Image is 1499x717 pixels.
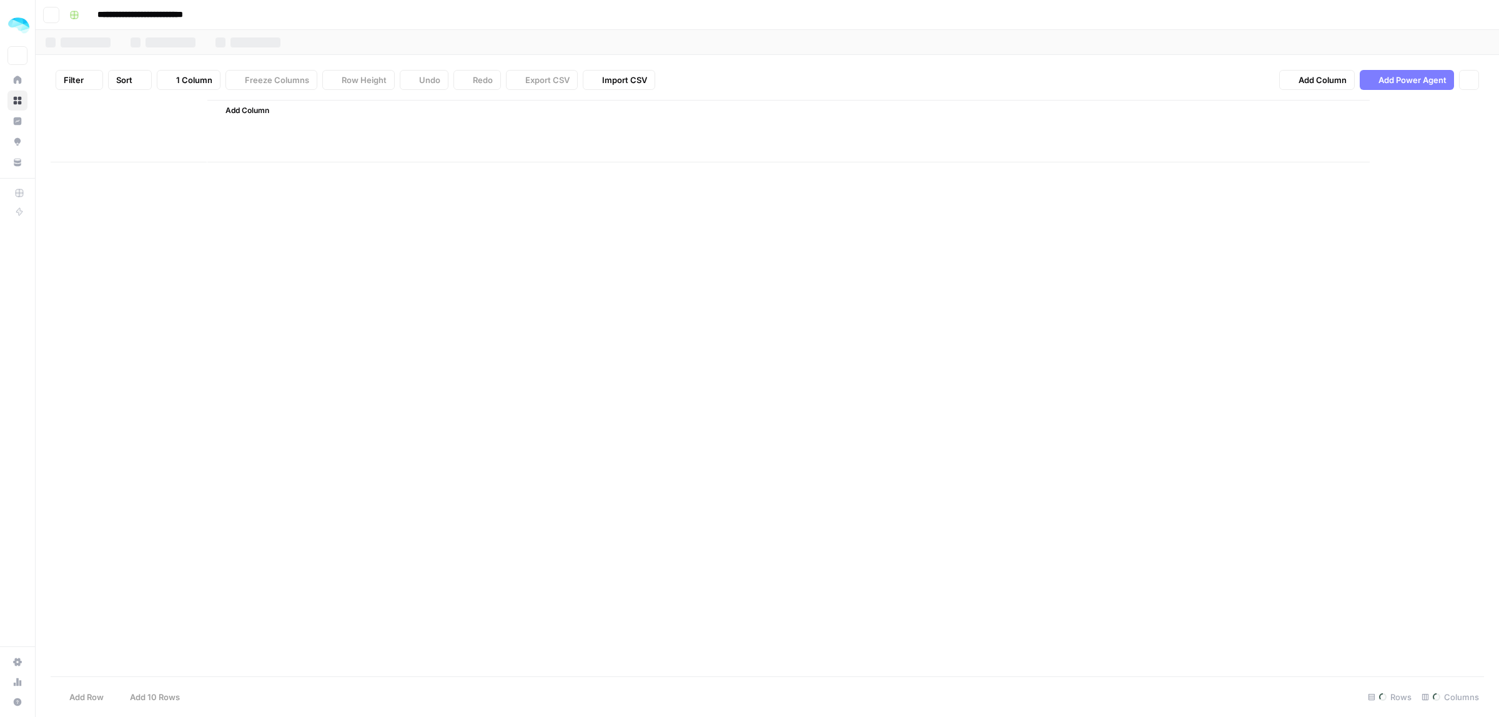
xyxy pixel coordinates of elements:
button: Add Row [51,687,111,707]
span: Filter [64,74,84,86]
button: Undo [400,70,448,90]
a: Settings [7,652,27,672]
button: Sort [108,70,152,90]
a: Insights [7,111,27,131]
a: Opportunities [7,132,27,152]
button: Add Column [209,102,274,119]
button: Filter [56,70,103,90]
span: Row Height [342,74,387,86]
button: 1 Column [157,70,220,90]
span: Export CSV [525,74,570,86]
span: Add Column [225,105,269,116]
a: Home [7,70,27,90]
button: Export CSV [506,70,578,90]
button: Add 10 Rows [111,687,187,707]
button: Add Power Agent [1360,70,1454,90]
span: Undo [419,74,440,86]
a: Browse [7,91,27,111]
a: Usage [7,672,27,692]
span: Add Row [69,691,104,703]
button: Redo [453,70,501,90]
button: Add Column [1279,70,1355,90]
span: Add 10 Rows [130,691,180,703]
button: Row Height [322,70,395,90]
span: Import CSV [602,74,647,86]
span: Add Power Agent [1378,74,1447,86]
button: Help + Support [7,692,27,712]
button: Workspace: ColdiQ [7,10,27,41]
span: Add Column [1299,74,1347,86]
a: Your Data [7,152,27,172]
span: Freeze Columns [245,74,309,86]
button: Freeze Columns [225,70,317,90]
span: Redo [473,74,493,86]
img: ColdiQ Logo [7,14,30,37]
div: Columns [1417,687,1484,707]
span: Sort [116,74,132,86]
div: Rows [1363,687,1417,707]
button: Import CSV [583,70,655,90]
span: 1 Column [176,74,212,86]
